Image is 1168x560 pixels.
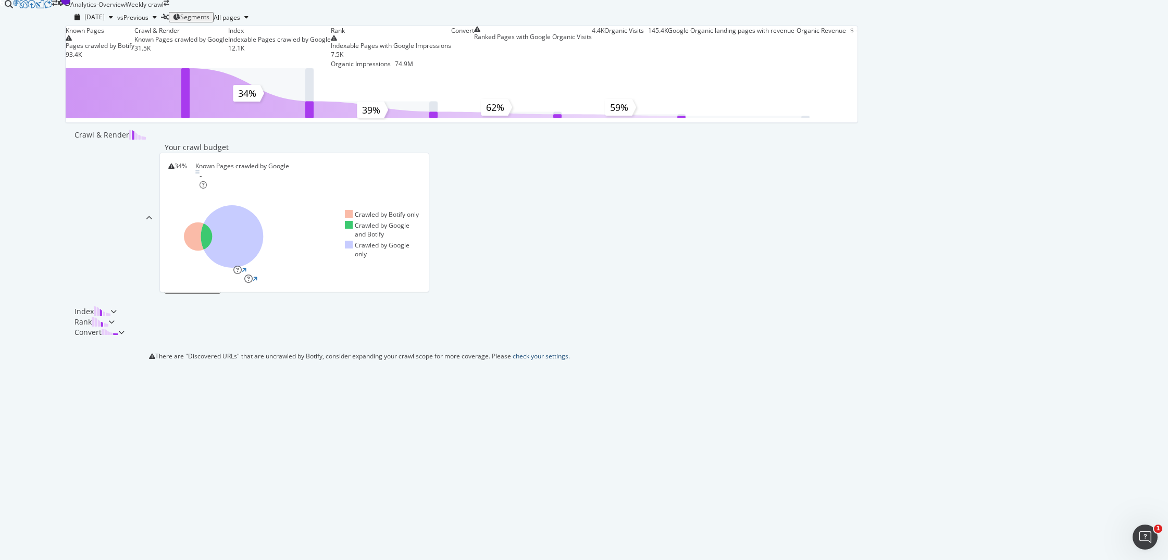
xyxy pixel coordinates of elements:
[610,101,628,114] text: 59%
[66,26,104,35] div: Known Pages
[513,352,570,360] a: check your settings.
[486,101,504,114] text: 62%
[94,306,110,316] img: block-icon
[345,221,420,239] div: Crawled by Google and Botify
[474,32,592,41] div: Ranked Pages with Google Organic Visits
[794,26,797,68] div: -
[592,26,604,68] div: 4.4K
[129,130,146,140] img: block-icon
[165,142,229,153] div: Your crawl budget
[123,9,161,26] button: Previous
[134,44,228,53] div: 31.5K
[134,26,180,35] div: Crawl & Render
[74,327,102,338] div: Convert
[102,327,118,337] img: block-icon
[183,285,216,293] div: Show more
[134,35,228,44] div: Known Pages crawled by Google
[74,130,129,306] div: Crawl & Render
[66,41,134,50] div: Pages crawled by Botify
[668,26,794,35] div: Google Organic landing pages with revenue
[1133,525,1158,550] iframe: Intercom live chat
[228,35,331,44] div: Indexable Pages crawled by Google
[228,44,331,53] div: 12.1K
[214,9,253,26] button: All pages
[195,161,289,170] div: Known Pages crawled by Google
[331,50,451,59] div: 7.5K
[123,13,148,22] span: Previous
[331,26,345,35] div: Rank
[345,241,420,258] div: Crawled by Google only
[331,41,451,50] div: Indexable Pages with Google Impressions
[74,306,94,317] div: Index
[149,352,570,360] div: There are "Discovered URLs" that are uncrawled by Botify, consider expanding your crawl scope for...
[228,26,244,35] div: Index
[175,161,195,190] div: 34%
[395,59,413,68] div: 74.9M
[74,317,92,327] div: Rank
[797,26,846,68] div: Organic Revenue
[117,13,123,22] span: vs
[84,13,105,21] span: 2025 Aug. 9th
[238,87,256,99] text: 34%
[214,13,240,22] span: All pages
[604,26,644,68] div: Organic Visits
[648,26,668,68] div: 145.4K
[195,170,200,173] img: Equal
[200,170,202,181] div: -
[92,317,108,327] img: block-icon
[70,9,117,26] button: [DATE]
[362,104,380,116] text: 39%
[169,12,214,22] button: Segments
[66,50,134,59] div: 93.4K
[451,26,474,35] div: Convert
[331,59,391,68] div: Organic Impressions
[1154,525,1162,533] span: 1
[345,210,419,219] div: Crawled by Botify only
[850,26,858,68] div: $ -
[180,13,209,21] span: Segments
